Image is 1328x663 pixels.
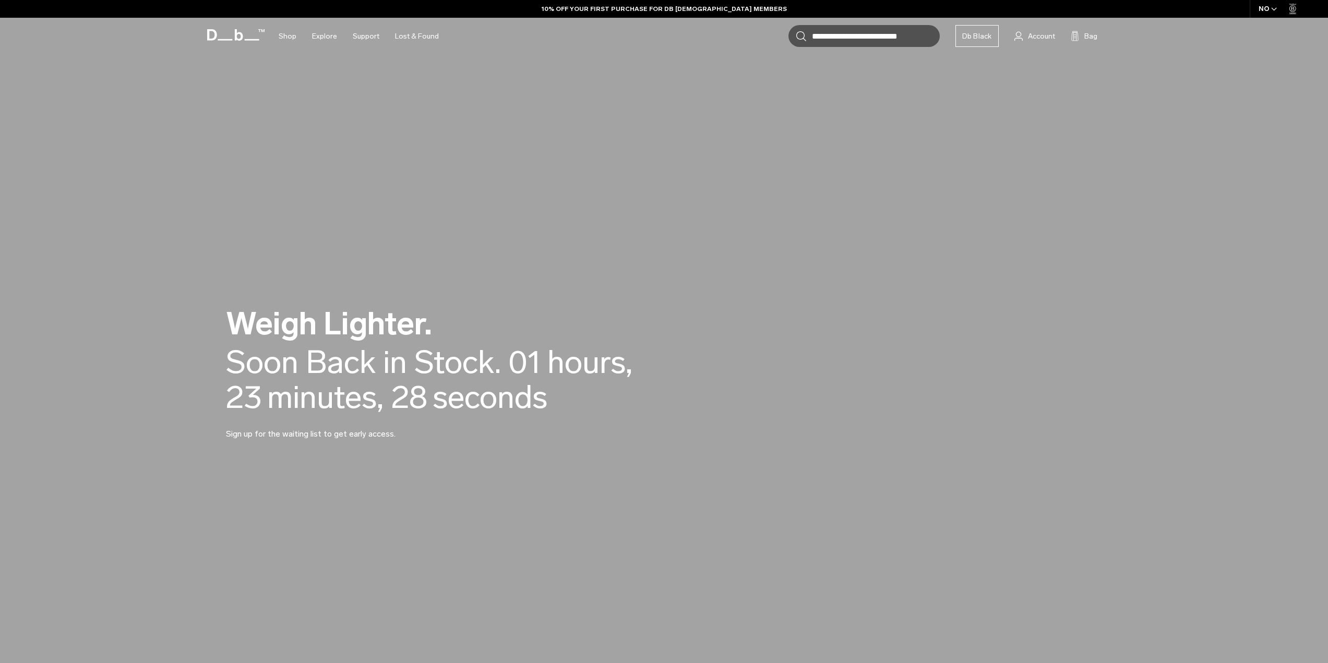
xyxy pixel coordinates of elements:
button: Bag [1071,30,1097,42]
a: Explore [312,18,337,55]
a: Support [353,18,379,55]
span: 01 [509,345,542,380]
span: hours, [547,345,632,380]
a: Lost & Found [395,18,439,55]
a: Shop [279,18,296,55]
div: Soon Back in Stock. [226,345,501,380]
span: 23 [226,380,262,415]
span: Bag [1084,31,1097,42]
h2: Weigh Lighter. [226,308,696,340]
span: , [377,378,384,416]
a: Db Black [955,25,999,47]
span: seconds [433,380,547,415]
span: Account [1028,31,1055,42]
p: Sign up for the waiting list to get early access. [226,415,476,440]
span: 28 [391,380,427,415]
a: Account [1014,30,1055,42]
span: minutes [267,380,384,415]
nav: Main Navigation [271,18,447,55]
a: 10% OFF YOUR FIRST PURCHASE FOR DB [DEMOGRAPHIC_DATA] MEMBERS [542,4,787,14]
